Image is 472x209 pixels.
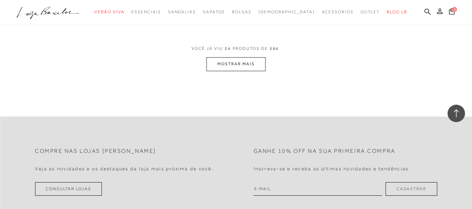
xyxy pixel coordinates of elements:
h2: Ganhe 10% off na sua primeira compra [254,148,395,155]
h2: Compre nas lojas [PERSON_NAME] [35,148,156,155]
a: categoryNavScreenReaderText [232,6,252,18]
span: Sapatos [203,9,225,14]
h4: Inscreva-se e receba as últimas novidades e tendências. [254,166,411,172]
span: BLOG LB [387,9,407,14]
button: Cadastrar [386,182,437,196]
span: Sandálias [168,9,196,14]
span: VOCÊ JÁ VIU PRODUTOS DE [191,46,281,51]
span: Verão Viva [94,9,124,14]
a: categoryNavScreenReaderText [131,6,161,18]
button: 0 [447,8,457,17]
a: categoryNavScreenReaderText [168,6,196,18]
span: 24 [225,46,231,51]
a: Consultar Lojas [35,182,102,196]
span: [DEMOGRAPHIC_DATA] [259,9,315,14]
span: 0 [452,7,457,12]
h4: Veja as novidades e os destaques da loja mais próxima de você. [35,166,213,172]
input: E-mail [254,182,382,196]
a: categoryNavScreenReaderText [203,6,225,18]
span: Essenciais [131,9,161,14]
a: noSubCategoriesText [259,6,315,18]
span: Acessórios [322,9,354,14]
button: MOSTRAR MAIS [206,57,265,71]
span: Bolsas [232,9,252,14]
span: Outlet [361,9,380,14]
a: categoryNavScreenReaderText [94,6,124,18]
a: categoryNavScreenReaderText [322,6,354,18]
a: categoryNavScreenReaderText [361,6,380,18]
span: 564 [270,46,279,51]
a: BLOG LB [387,6,407,18]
